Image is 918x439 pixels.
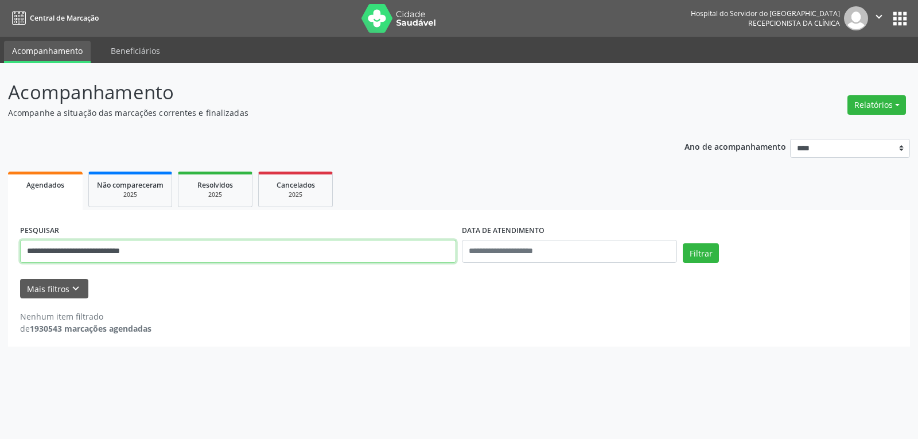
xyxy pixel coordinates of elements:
[30,323,151,334] strong: 1930543 marcações agendadas
[30,13,99,23] span: Central de Marcação
[748,18,840,28] span: Recepcionista da clínica
[186,191,244,199] div: 2025
[4,41,91,63] a: Acompanhamento
[97,180,164,190] span: Não compareceram
[847,95,906,115] button: Relatórios
[20,279,88,299] button: Mais filtroskeyboard_arrow_down
[103,41,168,61] a: Beneficiários
[267,191,324,199] div: 2025
[26,180,64,190] span: Agendados
[462,222,544,240] label: DATA DE ATENDIMENTO
[20,323,151,335] div: de
[197,180,233,190] span: Resolvidos
[844,6,868,30] img: img
[683,243,719,263] button: Filtrar
[890,9,910,29] button: apps
[97,191,164,199] div: 2025
[69,282,82,295] i: keyboard_arrow_down
[691,9,840,18] div: Hospital do Servidor do [GEOGRAPHIC_DATA]
[868,6,890,30] button: 
[20,222,59,240] label: PESQUISAR
[8,107,639,119] p: Acompanhe a situação das marcações correntes e finalizadas
[277,180,315,190] span: Cancelados
[684,139,786,153] p: Ano de acompanhamento
[873,10,885,23] i: 
[8,78,639,107] p: Acompanhamento
[20,310,151,323] div: Nenhum item filtrado
[8,9,99,28] a: Central de Marcação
